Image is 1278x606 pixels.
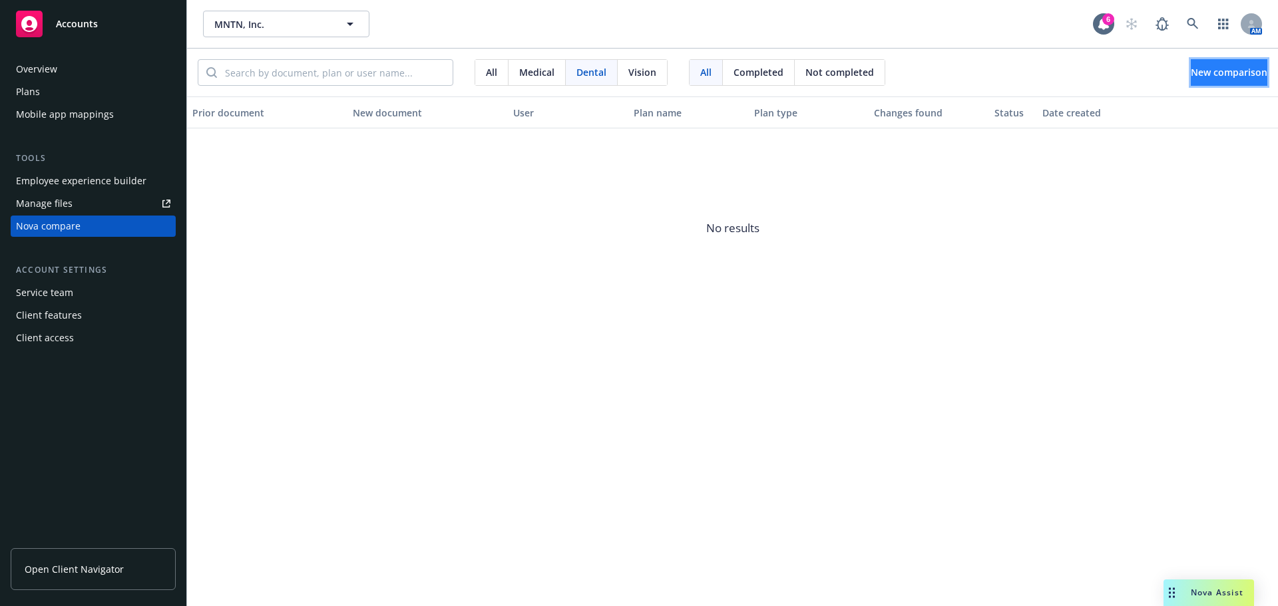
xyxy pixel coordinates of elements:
[25,562,124,576] span: Open Client Navigator
[486,65,497,79] span: All
[16,81,40,102] div: Plans
[508,96,628,128] button: User
[805,65,874,79] span: Not completed
[1164,579,1180,606] div: Drag to move
[11,327,176,349] a: Client access
[519,65,554,79] span: Medical
[192,106,342,120] div: Prior document
[11,81,176,102] a: Plans
[11,193,176,214] a: Manage files
[634,106,744,120] div: Plan name
[187,128,1278,328] span: No results
[734,65,783,79] span: Completed
[1042,106,1152,120] div: Date created
[1191,59,1267,86] button: New comparison
[11,216,176,237] a: Nova compare
[874,106,984,120] div: Changes found
[1191,66,1267,78] span: New comparison
[16,59,57,80] div: Overview
[11,5,176,43] a: Accounts
[11,282,176,303] a: Service team
[11,305,176,326] a: Client features
[1179,11,1206,37] a: Search
[1037,96,1158,128] button: Date created
[203,11,369,37] button: MNTN, Inc.
[749,96,869,128] button: Plan type
[1210,11,1237,37] a: Switch app
[1102,13,1114,25] div: 6
[1118,11,1145,37] a: Start snowing
[187,96,347,128] button: Prior document
[11,59,176,80] a: Overview
[628,96,749,128] button: Plan name
[16,193,73,214] div: Manage files
[206,67,217,78] svg: Search
[700,65,712,79] span: All
[754,106,864,120] div: Plan type
[11,152,176,165] div: Tools
[576,65,606,79] span: Dental
[16,327,74,349] div: Client access
[214,17,329,31] span: MNTN, Inc.
[11,104,176,125] a: Mobile app mappings
[628,65,656,79] span: Vision
[347,96,508,128] button: New document
[869,96,989,128] button: Changes found
[994,106,1032,120] div: Status
[11,263,176,277] div: Account settings
[217,60,453,85] input: Search by document, plan or user name...
[16,305,82,326] div: Client features
[16,282,73,303] div: Service team
[1191,587,1243,598] span: Nova Assist
[11,170,176,192] a: Employee experience builder
[989,96,1037,128] button: Status
[1164,579,1254,606] button: Nova Assist
[16,216,81,237] div: Nova compare
[56,19,98,29] span: Accounts
[513,106,623,120] div: User
[353,106,503,120] div: New document
[16,104,114,125] div: Mobile app mappings
[16,170,146,192] div: Employee experience builder
[1149,11,1175,37] a: Report a Bug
